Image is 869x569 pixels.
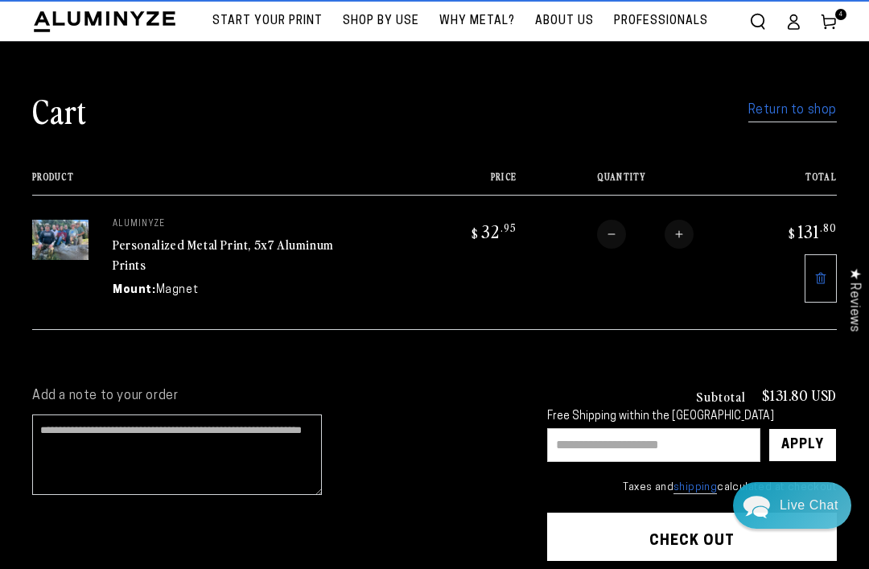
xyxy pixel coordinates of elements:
a: About Us [527,2,602,41]
th: Quantity [517,171,742,195]
label: Add a note to your order [32,388,515,405]
div: Apply [781,429,824,461]
span: Shop By Use [343,11,419,31]
a: Start Your Print [204,2,331,41]
span: Start Your Print [212,11,323,31]
input: Quantity for Personalized Metal Print, 5x7 Aluminum Prints [626,220,665,249]
div: Click to open Judge.me floating reviews tab [838,255,869,344]
a: Professionals [606,2,716,41]
bdi: 131 [786,220,837,242]
p: $131.80 USD [762,388,837,402]
a: Remove 5"x7" Rectangle White Glossy Aluminyzed Photo [805,254,837,303]
bdi: 32 [469,220,517,242]
a: shipping [673,482,717,494]
span: Why Metal? [439,11,515,31]
sup: .95 [500,221,517,234]
a: Personalized Metal Print, 5x7 Aluminum Prints [113,235,334,274]
span: $ [789,225,796,241]
a: Why Metal? [431,2,523,41]
th: Total [742,171,837,195]
th: Price [426,171,517,195]
h1: Cart [32,89,87,131]
p: aluminyze [113,220,354,229]
h3: Subtotal [696,390,746,402]
img: Aluminyze [32,10,177,34]
span: Professionals [614,11,708,31]
a: Return to shop [748,99,837,122]
img: 5"x7" Rectangle White Glossy Aluminyzed Photo [32,220,89,260]
span: $ [472,225,479,241]
div: Contact Us Directly [780,482,838,529]
dd: Magnet [156,282,199,299]
button: Check out [547,513,837,561]
th: Product [32,171,426,195]
sup: .80 [820,221,837,234]
span: About Us [535,11,594,31]
summary: Search our site [740,4,776,39]
dt: Mount: [113,282,156,299]
span: 4 [838,9,843,20]
div: Chat widget toggle [733,482,851,529]
a: Shop By Use [335,2,427,41]
small: Taxes and calculated at checkout [547,480,837,496]
div: Free Shipping within the [GEOGRAPHIC_DATA] [547,410,837,424]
